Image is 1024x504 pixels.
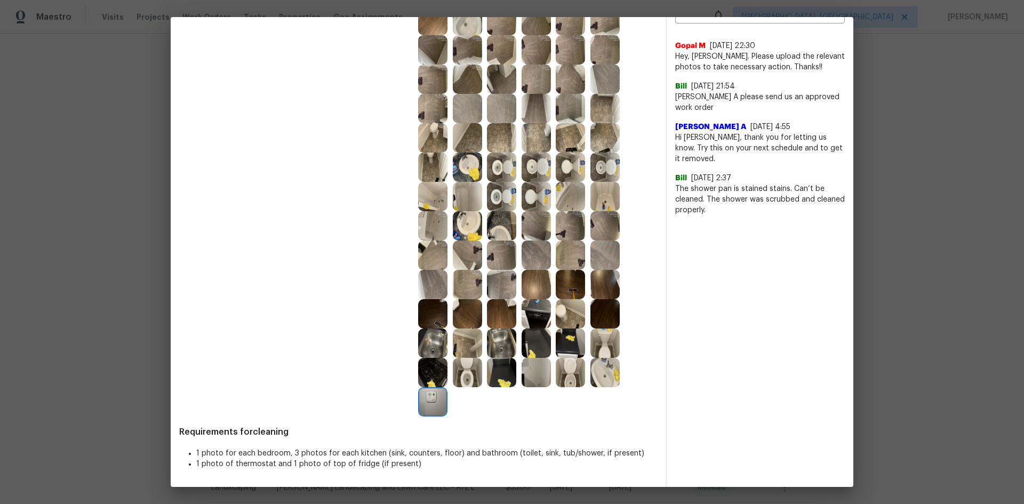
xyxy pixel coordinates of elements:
[691,83,735,90] span: [DATE] 21:54
[196,448,657,459] li: 1 photo for each bedroom, 3 photos for each kitchen (sink, counters, floor) and bathroom (toilet,...
[675,132,845,164] span: Hi [PERSON_NAME], thank you for letting us know. Try this on your next schedule and to get it rem...
[675,173,687,183] span: Bill
[675,92,845,113] span: [PERSON_NAME] A please send us an approved work order
[675,183,845,215] span: The shower pan is stained stains. Can’t be cleaned. The shower was scrubbed and cleaned properly.
[691,174,731,182] span: [DATE] 2:37
[675,81,687,92] span: Bill
[196,459,657,469] li: 1 photo of thermostat and 1 photo of top of fridge (if present)
[750,123,790,131] span: [DATE] 4:55
[675,51,845,73] span: Hey, [PERSON_NAME]. Please upload the relevant photos to take necessary action. Thanks!!
[179,427,657,437] span: Requirements for cleaning
[710,42,755,50] span: [DATE] 22:30
[675,122,746,132] span: [PERSON_NAME] A
[675,41,706,51] span: Gopal M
